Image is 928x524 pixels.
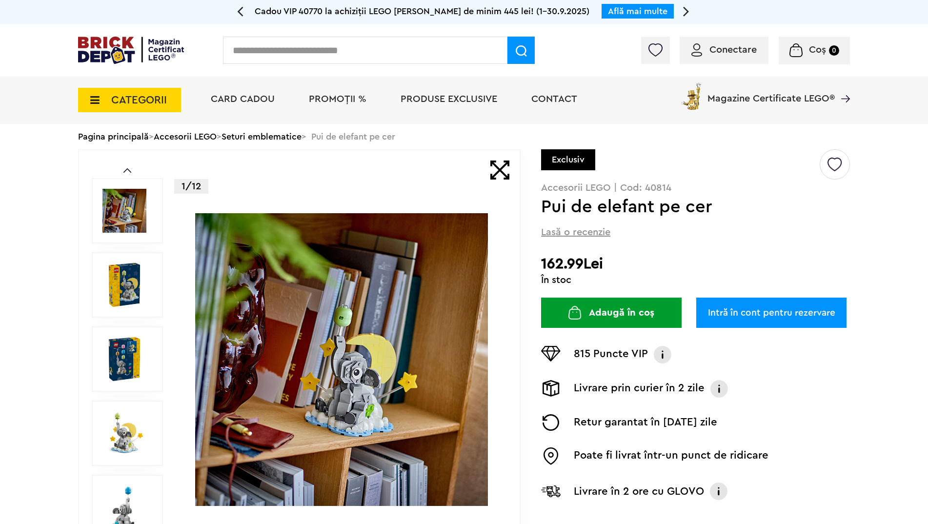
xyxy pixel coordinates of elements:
[574,484,704,499] p: Livrare în 2 ore cu GLOVO
[123,168,131,173] a: Prev
[211,94,275,104] a: Card Cadou
[541,255,850,273] h2: 162.99Lei
[709,482,728,501] img: Info livrare cu GLOVO
[608,7,667,16] a: Află mai multe
[111,95,167,105] span: CATEGORII
[541,198,818,216] h1: Pui de elefant pe cer
[541,298,682,328] button: Adaugă în coș
[154,132,217,141] a: Accesorii LEGO
[541,183,850,193] p: Accesorii LEGO | Cod: 40814
[691,45,757,55] a: Conectare
[309,94,366,104] a: PROMOȚII %
[102,411,146,455] img: Seturi Lego Pui de elefant pe cer
[574,380,705,398] p: Livrare prin curier în 2 zile
[809,45,826,55] span: Coș
[531,94,577,104] a: Contact
[541,225,610,239] span: Lasă o recenzie
[401,94,497,104] a: Produse exclusive
[829,45,839,56] small: 0
[541,346,561,362] img: Puncte VIP
[541,447,561,465] img: Easybox
[696,298,847,328] a: Intră în cont pentru rezervare
[541,414,561,431] img: Returnare
[709,45,757,55] span: Conectare
[222,132,302,141] a: Seturi emblematice
[541,149,595,170] div: Exclusiv
[102,263,146,307] img: Pui de elefant pe cer
[102,189,146,233] img: Pui de elefant pe cer
[541,485,561,497] img: Livrare Glovo
[541,380,561,397] img: Livrare
[174,179,208,194] p: 1/12
[574,447,768,465] p: Poate fi livrat într-un punct de ridicare
[102,337,146,381] img: Pui de elefant pe cer LEGO 40814
[653,346,672,363] img: Info VIP
[835,81,850,91] a: Magazine Certificate LEGO®
[195,213,488,506] img: Pui de elefant pe cer
[541,275,850,285] div: În stoc
[255,7,589,16] span: Cadou VIP 40770 la achiziții LEGO [PERSON_NAME] de minim 445 lei! (1-30.9.2025)
[707,81,835,103] span: Magazine Certificate LEGO®
[709,380,729,398] img: Info livrare prin curier
[78,124,850,149] div: > > > Pui de elefant pe cer
[574,346,648,363] p: 815 Puncte VIP
[574,414,717,431] p: Retur garantat în [DATE] zile
[78,132,149,141] a: Pagina principală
